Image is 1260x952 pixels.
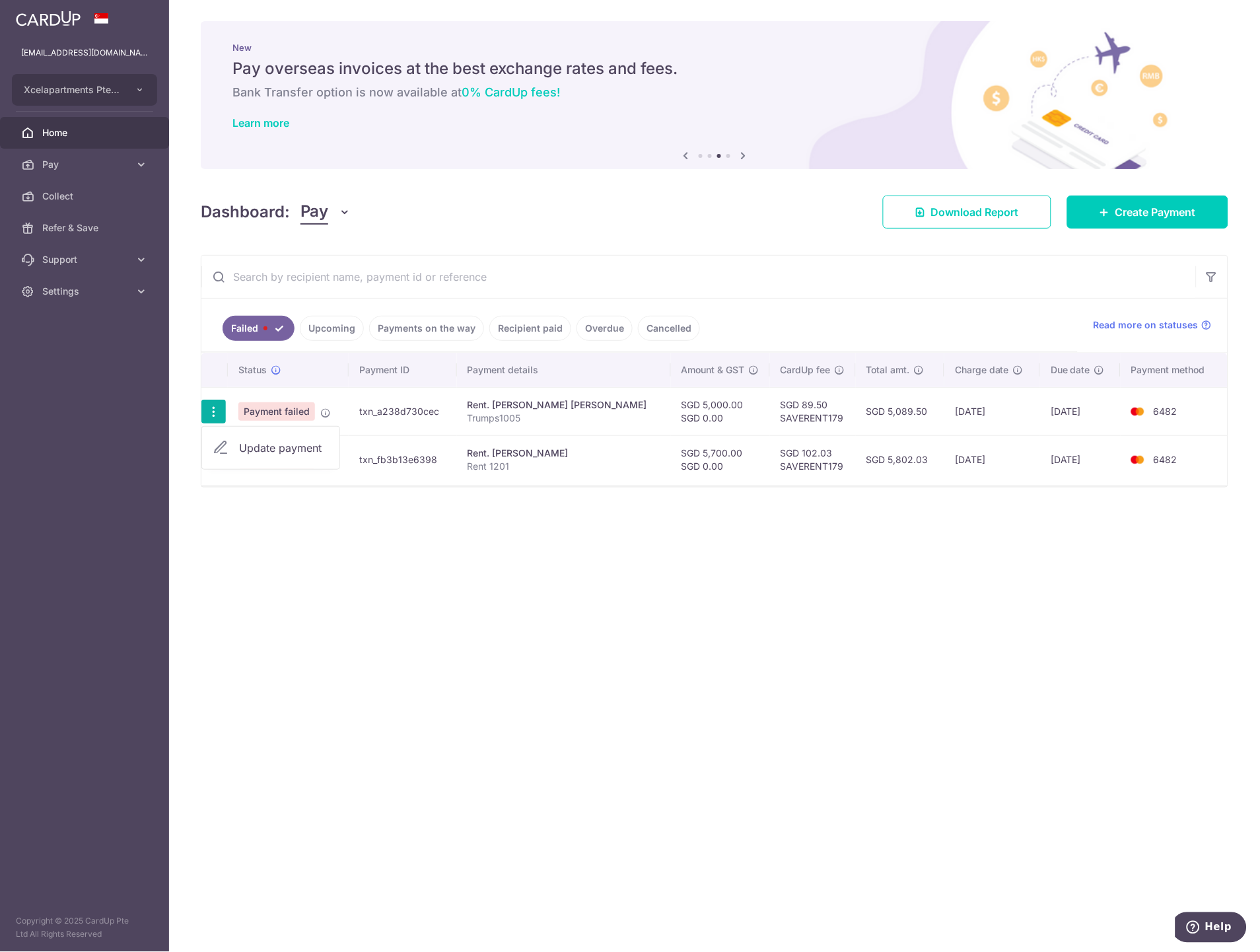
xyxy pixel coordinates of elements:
ul: Pay [201,426,340,470]
td: SGD 89.50 SAVERENT179 [770,387,856,435]
h6: Bank Transfer option is now available at [232,85,1197,100]
span: CardUp fee [781,363,831,377]
span: Home [42,126,129,139]
span: Amount & GST [682,363,745,377]
th: Payment details [457,353,671,387]
span: Pay [300,200,328,225]
td: SGD 5,089.50 [856,387,944,435]
iframe: Opens a widget where you can find more information [1175,912,1247,945]
span: Status [238,363,267,377]
a: Cancelled [638,316,700,341]
td: SGD 5,700.00 SGD 0.00 [671,435,770,484]
div: Rent. [PERSON_NAME] [468,447,660,460]
a: Payments on the way [369,316,484,341]
span: Pay [42,158,129,171]
span: Read more on statuses [1094,318,1199,332]
button: Pay [300,200,351,225]
span: Xcelapartments Pte ltd [24,83,122,96]
p: Trumps1005 [468,412,660,425]
span: Support [42,253,129,266]
span: Settings [42,285,129,298]
img: International Invoice Banner [201,21,1228,169]
th: Payment method [1121,353,1228,387]
td: [DATE] [944,387,1040,435]
button: Xcelapartments Pte ltd [12,74,157,106]
a: Create Payment [1067,196,1228,229]
p: [EMAIL_ADDRESS][DOMAIN_NAME] [21,46,148,59]
img: CardUp [16,11,81,26]
td: [DATE] [1040,435,1121,484]
p: Rent 1201 [468,460,660,473]
span: Due date [1051,363,1090,377]
span: Charge date [955,363,1009,377]
span: 6482 [1154,406,1177,417]
span: 6482 [1154,454,1177,465]
a: Overdue [577,316,633,341]
td: [DATE] [1040,387,1121,435]
td: txn_fb3b13e6398 [349,435,456,484]
a: Learn more [232,116,289,129]
a: Recipient paid [489,316,571,341]
td: txn_a238d730cec [349,387,456,435]
a: Failed [223,316,295,341]
span: Total amt. [866,363,910,377]
p: New [232,42,1197,53]
span: Payment failed [238,402,315,421]
span: 0% CardUp fees! [462,85,560,99]
a: Upcoming [300,316,364,341]
td: SGD 5,802.03 [856,435,944,484]
span: Create Payment [1115,204,1196,220]
td: SGD 102.03 SAVERENT179 [770,435,856,484]
th: Payment ID [349,353,456,387]
a: Download Report [883,196,1051,229]
h5: Pay overseas invoices at the best exchange rates and fees. [232,58,1197,79]
input: Search by recipient name, payment id or reference [201,256,1196,298]
span: Collect [42,190,129,203]
img: Bank Card [1125,404,1151,420]
span: Refer & Save [42,221,129,235]
td: SGD 5,000.00 SGD 0.00 [671,387,770,435]
div: Rent. [PERSON_NAME] [PERSON_NAME] [468,398,660,412]
span: Download Report [931,204,1019,220]
td: [DATE] [944,435,1040,484]
a: Read more on statuses [1094,318,1212,332]
img: Bank Card [1125,452,1151,468]
h4: Dashboard: [201,200,290,224]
